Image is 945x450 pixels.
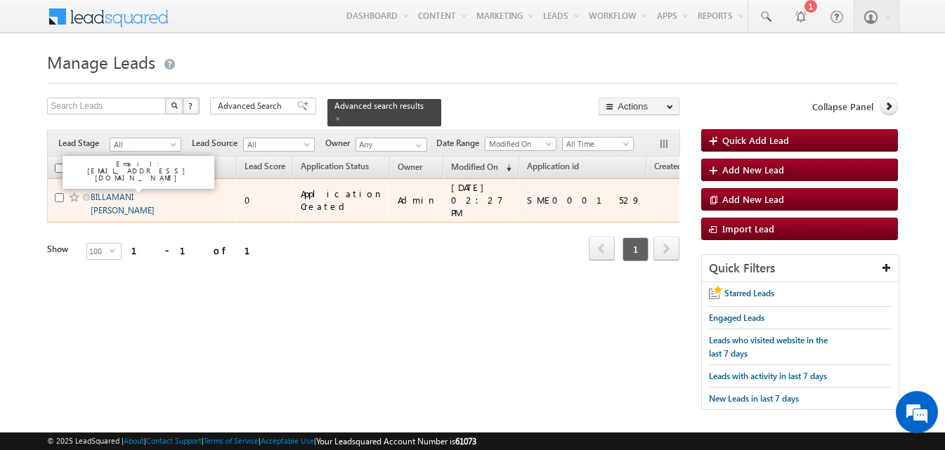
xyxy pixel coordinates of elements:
a: About [124,436,144,445]
span: Advanced Search [218,100,286,112]
span: Add New Lead [722,164,784,176]
input: Type to Search [356,138,427,152]
span: Modified On [485,138,552,150]
span: (sorted descending) [500,162,511,173]
a: Acceptable Use [261,436,314,445]
span: Leads with activity in last 7 days [709,371,827,381]
span: © 2025 LeadSquared | | | | | [47,435,476,448]
span: Lead Stage [58,137,110,150]
div: SME0001529 [527,194,641,206]
span: Add New Lead [722,193,784,205]
div: Show [47,243,75,256]
span: Date Range [436,137,485,150]
a: Created At [647,159,700,177]
span: Created At [654,161,693,171]
a: Application Status [294,159,376,177]
span: Your Leadsquared Account Number is [316,436,476,446]
span: Lead Source [192,137,243,150]
span: Collapse Panel [812,100,873,113]
span: New Leads in last 7 days [709,393,799,404]
span: Import Lead [722,223,774,234]
span: All Time [563,138,630,150]
a: Show All Items [408,138,426,152]
span: Leads who visited website in the last 7 days [709,335,828,359]
a: All [110,138,181,152]
a: prev [589,238,615,260]
span: 61073 [455,436,476,446]
a: BILLAMANI [PERSON_NAME] [91,192,155,216]
span: Manage Leads [47,51,155,73]
span: Lead Score [245,161,285,171]
a: Modified On [485,137,556,151]
span: Application Status [301,161,369,171]
span: 100 [87,244,110,259]
div: Quick Filters [702,255,898,282]
span: prev [589,237,615,260]
input: Check all records [55,164,64,173]
div: Application Created [301,187,384,213]
span: select [110,247,121,253]
span: next [653,237,679,260]
span: Starred Leads [724,288,774,298]
span: Engaged Leads [709,312,764,323]
a: Lead Score [237,159,292,177]
a: next [653,238,679,260]
a: All Time [562,137,634,151]
span: Owner [398,161,422,172]
div: [DATE] 02:27 PM [451,181,513,219]
p: Email: [EMAIL_ADDRESS][DOMAIN_NAME] [68,160,209,181]
a: All [243,138,315,152]
a: Modified On (sorted descending) [444,159,519,177]
span: Quick Add Lead [722,134,789,146]
a: Application id [520,159,586,177]
div: 0 [245,194,287,206]
div: 1 - 1 of 1 [131,242,267,258]
span: All [244,138,311,151]
span: Owner [325,137,356,150]
span: All [110,138,177,151]
span: ? [188,100,195,112]
a: Terms of Service [204,436,259,445]
span: Application id [527,161,579,171]
span: 1 [623,237,649,261]
span: Modified On [451,161,498,172]
a: Contact Support [146,436,202,445]
button: ? [183,98,200,114]
button: Actions [599,98,679,115]
img: Search [171,102,178,109]
div: Admin [398,194,437,206]
span: Advanced search results [334,100,424,111]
